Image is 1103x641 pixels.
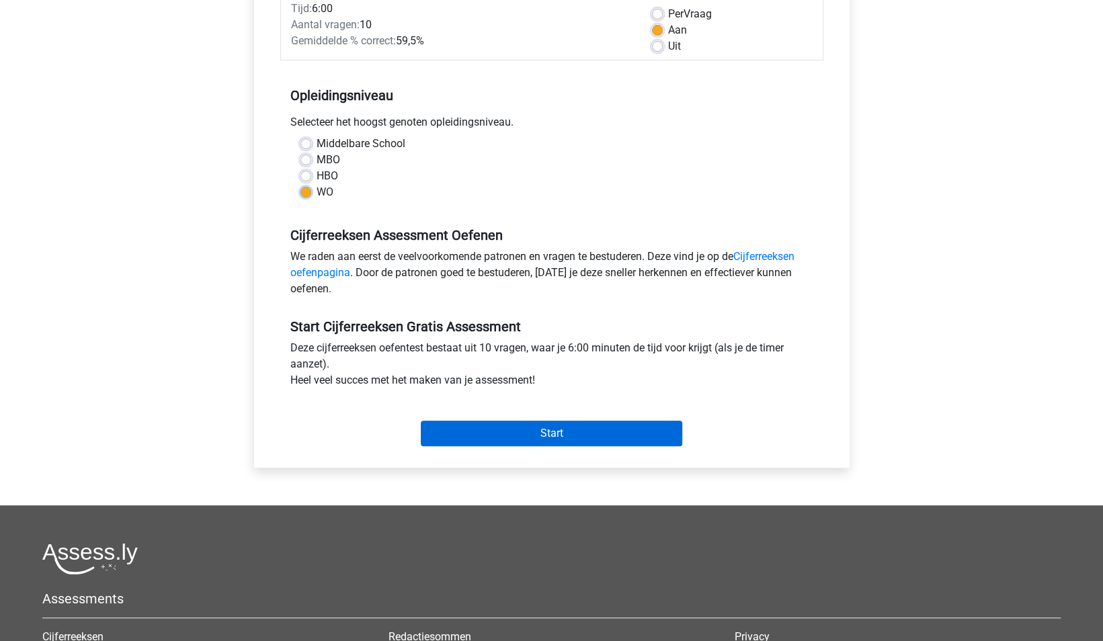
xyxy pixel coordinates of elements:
label: Middelbare School [317,136,405,152]
h5: Opleidingsniveau [290,82,813,109]
div: We raden aan eerst de veelvoorkomende patronen en vragen te bestuderen. Deze vind je op de . Door... [280,249,823,302]
span: Per [668,7,684,20]
h5: Assessments [42,591,1061,607]
span: Tijd: [291,2,312,15]
span: Aantal vragen: [291,18,360,31]
div: Deze cijferreeksen oefentest bestaat uit 10 vragen, waar je 6:00 minuten de tijd voor krijgt (als... [280,340,823,394]
label: HBO [317,168,338,184]
div: 6:00 [281,1,642,17]
span: Gemiddelde % correct: [291,34,396,47]
div: 10 [281,17,642,33]
label: Vraag [668,6,712,22]
label: MBO [317,152,340,168]
label: Aan [668,22,687,38]
input: Start [421,421,682,446]
label: WO [317,184,333,200]
h5: Start Cijferreeksen Gratis Assessment [290,318,813,335]
h5: Cijferreeksen Assessment Oefenen [290,227,813,243]
div: Selecteer het hoogst genoten opleidingsniveau. [280,114,823,136]
div: 59,5% [281,33,642,49]
img: Assessly logo [42,543,138,574]
label: Uit [668,38,681,54]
